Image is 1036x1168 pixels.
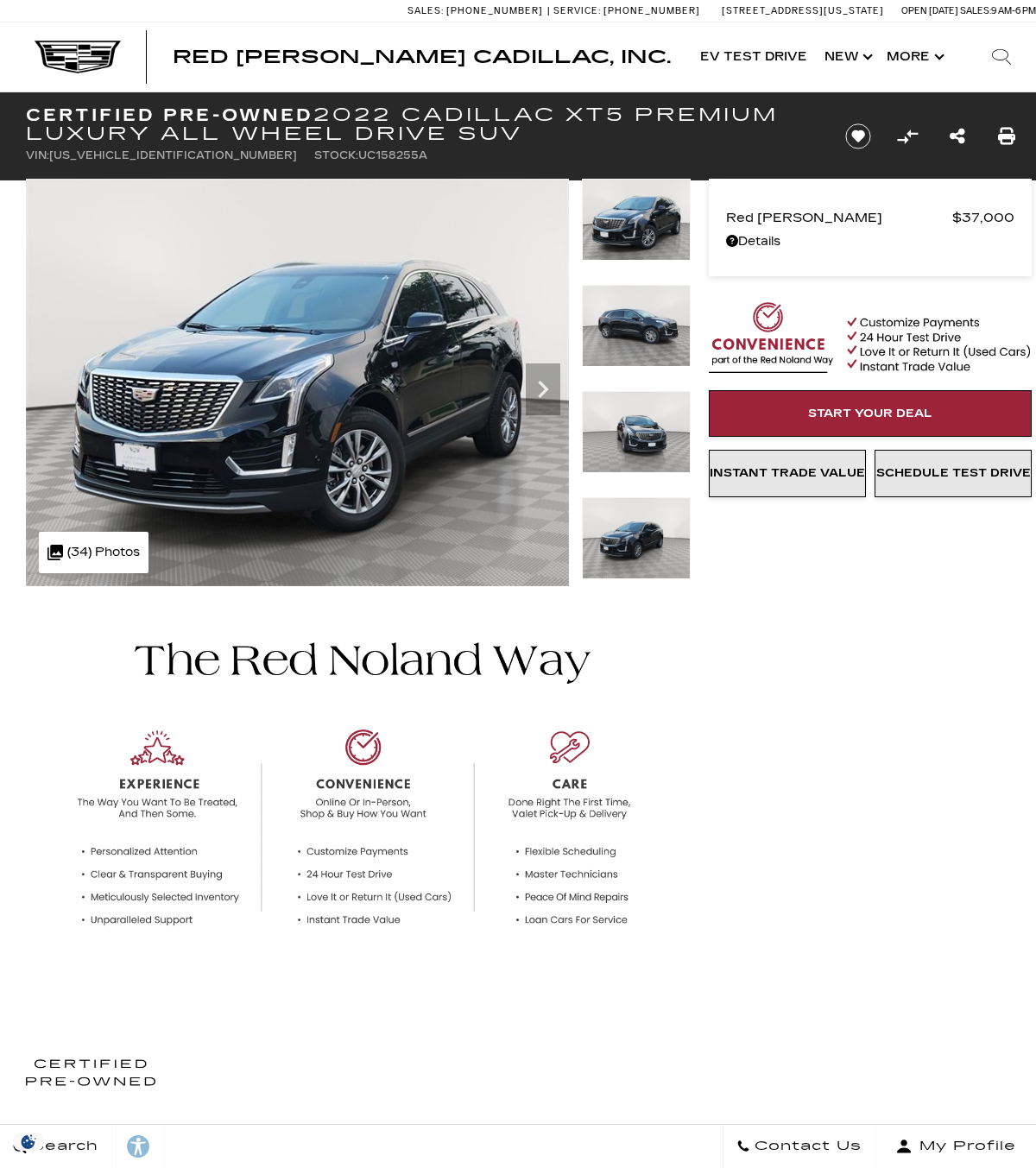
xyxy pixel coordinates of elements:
span: 9 AM-6 PM [991,5,1036,16]
span: Instant Trade Value [710,466,865,480]
button: More [878,22,950,92]
span: Search [27,1134,98,1159]
span: [US_VEHICLE_IDENTIFICATION_NUMBER] [49,149,297,161]
a: Share this Certified Pre-Owned 2022 Cadillac XT5 Premium Luxury All Wheel Drive SUV [950,124,965,148]
a: Red [PERSON_NAME] $37,000 [726,205,1014,230]
a: EV Test Drive [692,22,816,92]
span: Stock: [314,149,358,161]
span: UC158255A [358,149,427,161]
h1: 2022 Cadillac XT5 Premium Luxury All Wheel Drive SUV [26,105,816,143]
img: Cadillac Certified Used Vehicle [26,1041,155,1104]
span: Red [PERSON_NAME] [726,205,952,230]
a: Service: [PHONE_NUMBER] [547,6,704,16]
span: Schedule Test Drive [876,466,1031,480]
span: VIN: [26,149,49,161]
span: [PHONE_NUMBER] [446,5,543,16]
a: Details [726,230,1014,254]
span: [PHONE_NUMBER] [603,5,700,16]
strong: Certified Pre-Owned [26,104,313,125]
img: Certified Used 2022 Stellar Black Metallic Cadillac Premium Luxury image 2 [582,285,691,367]
a: Instant Trade Value [709,450,866,496]
img: Certified Used 2022 Stellar Black Metallic Cadillac Premium Luxury image 4 [582,497,691,579]
a: [STREET_ADDRESS][US_STATE] [722,5,884,16]
button: Open user profile menu [875,1125,1036,1168]
img: Opt-Out Icon [9,1133,48,1151]
section: Click to Open Cookie Consent Modal [9,1133,48,1151]
button: Save vehicle [839,123,877,150]
span: Service: [553,5,601,16]
span: $37,000 [952,205,1014,230]
span: Sales: [407,5,444,16]
img: Cadillac Dark Logo with Cadillac White Text [35,41,121,73]
a: Red [PERSON_NAME] Cadillac, Inc. [173,48,671,66]
div: (34) Photos [39,532,148,573]
a: Schedule Test Drive [875,450,1032,496]
a: Start Your Deal [709,390,1032,437]
img: Certified Used 2022 Stellar Black Metallic Cadillac Premium Luxury image 1 [26,179,569,586]
a: Sales: [PHONE_NUMBER] [407,6,547,16]
img: Certified Used 2022 Stellar Black Metallic Cadillac Premium Luxury image 1 [582,179,691,261]
span: Sales: [960,5,991,16]
span: Contact Us [750,1134,862,1159]
img: Certified Used 2022 Stellar Black Metallic Cadillac Premium Luxury image 3 [582,391,691,473]
span: Start Your Deal [808,407,932,420]
span: My Profile [913,1134,1016,1159]
button: Compare Vehicle [894,123,920,149]
a: New [816,22,878,92]
div: Next [526,363,560,415]
a: Print this Certified Pre-Owned 2022 Cadillac XT5 Premium Luxury All Wheel Drive SUV [998,124,1015,148]
a: Contact Us [723,1125,875,1168]
span: Red [PERSON_NAME] Cadillac, Inc. [173,47,671,67]
span: Open [DATE] [901,5,958,16]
